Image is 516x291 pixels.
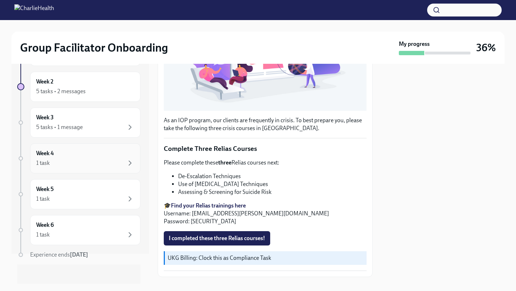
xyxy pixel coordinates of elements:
[164,116,367,132] p: As an IOP program, our clients are frequently in crisis. To best prepare you, please take the fol...
[36,123,83,131] div: 5 tasks • 1 message
[164,159,367,167] p: Please complete these Relias courses next:
[399,40,430,48] strong: My progress
[164,231,270,245] button: I completed these three Relias courses!
[178,172,367,180] li: De-Escalation Techniques
[17,143,140,173] a: Week 41 task
[36,195,50,203] div: 1 task
[164,144,367,153] p: Complete Three Relias Courses
[36,231,50,239] div: 1 task
[218,159,231,166] strong: three
[178,180,367,188] li: Use of [MEDICAL_DATA] Techniques
[70,251,88,258] strong: [DATE]
[164,202,367,225] p: 🎓 Username: [EMAIL_ADDRESS][PERSON_NAME][DOMAIN_NAME] Password: [SECURITY_DATA]
[17,215,140,245] a: Week 61 task
[36,185,54,193] h6: Week 5
[36,159,50,167] div: 1 task
[36,78,53,86] h6: Week 2
[178,188,367,196] li: Assessing & Screening for Suicide Risk
[36,87,86,95] div: 5 tasks • 2 messages
[20,40,168,55] h2: Group Facilitator Onboarding
[17,179,140,209] a: Week 51 task
[169,235,265,242] span: I completed these three Relias courses!
[171,202,246,209] a: Find your Relias trainings here
[36,221,54,229] h6: Week 6
[14,4,54,16] img: CharlieHealth
[17,108,140,138] a: Week 35 tasks • 1 message
[168,254,364,262] p: UKG Billing: Clock this as Compliance Task
[36,114,54,121] h6: Week 3
[17,72,140,102] a: Week 25 tasks • 2 messages
[36,149,54,157] h6: Week 4
[476,41,496,54] h3: 36%
[30,251,88,258] span: Experience ends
